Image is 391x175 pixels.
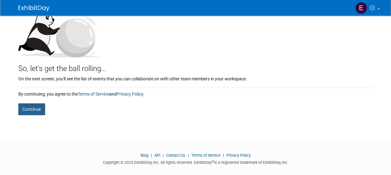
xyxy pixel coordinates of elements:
[161,153,165,158] span: |
[18,4,102,57] img: Let's get the ball rolling
[78,92,109,96] a: Terms of Service
[221,153,226,158] span: |
[18,88,373,97] div: By continuing, you agree to the and .
[226,153,251,158] a: Privacy Policy
[18,74,373,82] div: On the next screen, you'll see the list of events that you can collaborate on with other team mem...
[149,153,153,158] span: |
[117,92,143,96] a: Privacy Policy
[18,5,49,11] img: ExhibitDay
[154,153,160,158] a: API
[212,160,214,163] sup: ®
[141,153,148,158] a: Blog
[355,2,367,14] img: Emily Plater
[18,103,45,115] button: Continue
[191,153,221,158] a: Terms of Service
[166,153,185,158] a: Contact Us
[186,153,190,158] span: |
[18,57,373,74] div: So, let's get the ball rolling...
